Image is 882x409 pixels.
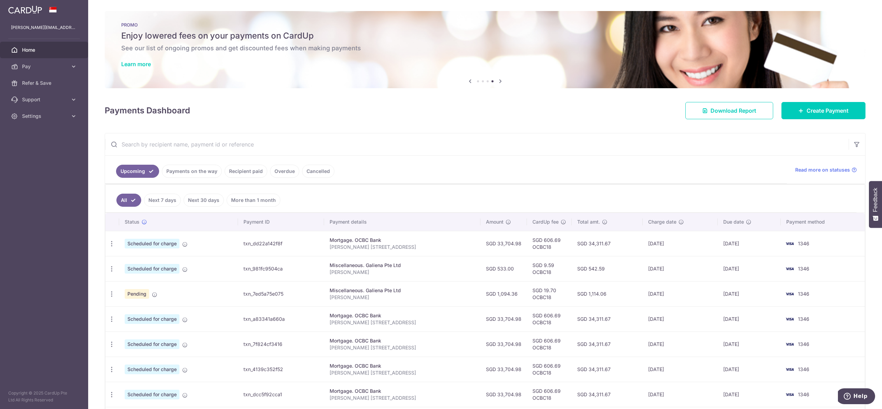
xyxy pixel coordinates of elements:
[643,281,718,306] td: [DATE]
[238,281,324,306] td: txn_7ed5a75e075
[330,269,475,276] p: [PERSON_NAME]
[238,331,324,357] td: txn_7f824cf3416
[807,106,849,115] span: Create Payment
[330,294,475,301] p: [PERSON_NAME]
[527,382,572,407] td: SGD 606.69 OCBC18
[527,306,572,331] td: SGD 606.69 OCBC18
[798,266,809,272] span: 1346
[125,218,139,225] span: Status
[718,281,781,306] td: [DATE]
[105,133,849,155] input: Search by recipient name, payment id or reference
[532,218,559,225] span: CardUp fee
[572,306,643,331] td: SGD 34,311.67
[22,47,68,53] span: Home
[125,339,179,349] span: Scheduled for charge
[330,344,475,351] p: [PERSON_NAME] [STREET_ADDRESS]
[480,331,527,357] td: SGD 33,704.98
[486,218,504,225] span: Amount
[798,391,809,397] span: 1346
[330,287,475,294] div: Miscellaneous. Galiena Pte Ltd
[480,306,527,331] td: SGD 33,704.98
[8,6,42,14] img: CardUp
[330,388,475,395] div: Mortgage. OCBC Bank
[238,231,324,256] td: txn_dd22a142f8f
[238,213,324,231] th: Payment ID
[718,306,781,331] td: [DATE]
[330,337,475,344] div: Mortgage. OCBC Bank
[798,341,809,347] span: 1346
[572,357,643,382] td: SGD 34,311.67
[22,96,68,103] span: Support
[162,165,222,178] a: Payments on the way
[116,194,141,207] a: All
[125,289,149,299] span: Pending
[572,231,643,256] td: SGD 34,311.67
[330,369,475,376] p: [PERSON_NAME] [STREET_ADDRESS]
[869,181,882,228] button: Feedback - Show survey
[238,306,324,331] td: txn_a83341a660a
[643,331,718,357] td: [DATE]
[121,44,849,52] h6: See our list of ongoing promos and get discounted fees when making payments
[480,382,527,407] td: SGD 33,704.98
[105,11,865,88] img: Latest Promos banner
[330,262,475,269] div: Miscellaneous. Galiena Pte Ltd
[480,256,527,281] td: SGD 533.00
[572,256,643,281] td: SGD 542.59
[527,231,572,256] td: SGD 606.69 OCBC18
[125,365,179,374] span: Scheduled for charge
[783,265,797,273] img: Bank Card
[330,237,475,244] div: Mortgage. OCBC Bank
[783,239,797,248] img: Bank Card
[798,291,809,297] span: 1346
[872,188,879,212] span: Feedback
[783,340,797,348] img: Bank Card
[572,281,643,306] td: SGD 1,114.06
[238,382,324,407] td: txn_dcc5f92cca1
[718,231,781,256] td: [DATE]
[184,194,224,207] a: Next 30 days
[643,357,718,382] td: [DATE]
[324,213,480,231] th: Payment details
[22,80,68,86] span: Refer & Save
[643,231,718,256] td: [DATE]
[527,256,572,281] td: SGD 9.59 OCBC18
[480,357,527,382] td: SGD 33,704.98
[302,165,334,178] a: Cancelled
[710,106,756,115] span: Download Report
[480,231,527,256] td: SGD 33,704.98
[718,256,781,281] td: [DATE]
[718,357,781,382] td: [DATE]
[783,290,797,298] img: Bank Card
[798,366,809,372] span: 1346
[781,213,865,231] th: Payment method
[798,316,809,322] span: 1346
[330,362,475,369] div: Mortgage. OCBC Bank
[125,314,179,324] span: Scheduled for charge
[480,281,527,306] td: SGD 1,094.36
[648,218,676,225] span: Charge date
[225,165,267,178] a: Recipient paid
[11,24,77,31] p: [PERSON_NAME][EMAIL_ADDRESS][DOMAIN_NAME]
[643,306,718,331] td: [DATE]
[144,194,181,207] a: Next 7 days
[105,104,190,117] h4: Payments Dashboard
[643,382,718,407] td: [DATE]
[330,319,475,326] p: [PERSON_NAME] [STREET_ADDRESS]
[685,102,773,119] a: Download Report
[572,382,643,407] td: SGD 34,311.67
[330,244,475,250] p: [PERSON_NAME] [STREET_ADDRESS]
[121,22,849,28] p: PROMO
[238,357,324,382] td: txn_4139c352f52
[527,357,572,382] td: SGD 606.69 OCBC18
[783,315,797,323] img: Bank Card
[527,331,572,357] td: SGD 606.69 OCBC18
[781,102,865,119] a: Create Payment
[116,165,159,178] a: Upcoming
[22,63,68,70] span: Pay
[838,388,875,406] iframe: Opens a widget where you can find more information
[125,239,179,248] span: Scheduled for charge
[577,218,600,225] span: Total amt.
[238,256,324,281] td: txn_981fc9504ca
[723,218,744,225] span: Due date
